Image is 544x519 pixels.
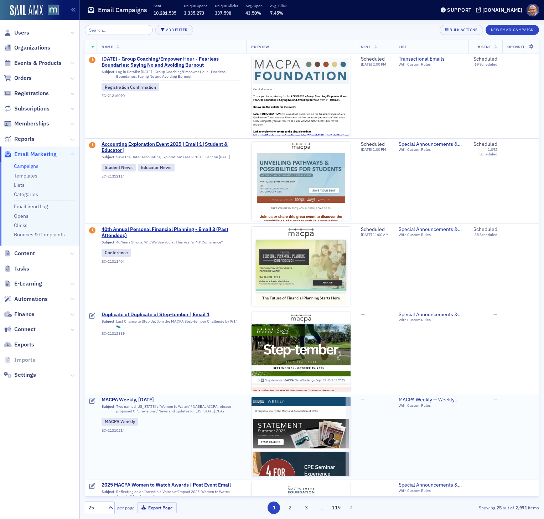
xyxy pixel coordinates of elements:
span: Email Marketing [14,150,57,158]
div: With Custom Rules [399,62,463,67]
a: 2025 MACPA Women to Watch Awards | Post Event Email [102,482,241,488]
p: Unique Clicks [215,3,238,8]
span: Opens (Unique) [507,44,539,49]
a: Exports [4,341,34,349]
span: — [361,396,365,403]
a: Memberships [4,120,49,128]
span: Subject: [102,70,115,79]
a: Opens [14,213,29,219]
div: Student News [102,164,136,171]
img: email-preview-2967.jpeg [252,56,351,275]
a: Imports [4,356,35,364]
span: Events & Products [14,59,62,67]
a: Clicks [14,222,27,228]
a: Registrations [4,89,49,97]
span: Subject: [102,489,115,499]
span: 7.45% [270,10,283,16]
a: Special Announcements & Special Event Invitations [399,312,463,318]
img: SailAMX [10,5,43,16]
a: Finance [4,310,35,318]
a: Lists [14,182,25,188]
span: Profile [527,4,539,16]
a: Organizations [4,44,50,52]
a: Categories [14,191,38,197]
a: 40th Annual Personal Financial Planning - Email 3 (Past Attendees) [102,226,241,239]
div: Draft [89,313,95,320]
div: With Custom Rules [399,232,463,237]
div: With Custom Rules [399,488,463,493]
div: Reflecting on an Incredible Voices of Impact 2025: Women to Watch Awards & Leadership Forum [102,489,241,500]
div: MACPA Weekly [102,418,138,426]
span: Content [14,250,35,257]
img: email-preview-3088.jpeg [252,142,351,441]
div: EC-21311404 [102,259,241,264]
div: 40 Years Strong: Will We See You at This Year’s PFP Conference? [102,240,241,246]
a: Transactional Emails [399,56,463,62]
a: Email Marketing [4,150,57,158]
span: Subject: [102,240,115,245]
div: Scheduled [361,226,389,233]
div: 25 [88,504,104,512]
a: Templates [14,173,37,179]
div: Draft [89,57,95,64]
a: Connect [4,325,36,333]
span: Subscriptions [14,105,50,113]
span: 11:00 AM [373,232,389,237]
a: Automations [4,295,48,303]
div: Scheduled [361,141,386,148]
div: Support [447,7,472,13]
div: Scheduled [361,56,386,62]
input: Search… [85,25,153,35]
div: Scheduled [473,226,497,233]
p: Avg. Click [270,3,287,8]
span: [DATE] [361,147,373,152]
a: Special Announcements & Special Event Invitations [399,226,463,233]
span: Registrations [14,89,49,97]
button: Bulk Actions [440,25,483,35]
div: With Custom Rules [399,403,463,407]
span: Special Announcements & Special Event Invitations [399,141,463,148]
a: Content [4,250,35,257]
img: SailAMX [48,5,59,16]
span: [DATE] [361,232,373,237]
div: Last Chance to Step Up: Join the MACPA Step-tember Challenge by 9/14 👟 [102,319,241,330]
div: EC-21310214 [102,428,241,433]
a: Accounting Exploration Event 2025 | Email 1 [Student & Educator] [102,141,241,154]
a: Duplicate of Duplicate of Step-tember | Email 1 [102,312,241,318]
a: Reports [4,135,35,143]
span: Automations [14,295,48,303]
div: 69 Scheduled [475,62,497,67]
span: # Sent [478,44,491,49]
span: List [399,44,407,49]
button: [DOMAIN_NAME] [476,7,525,12]
div: Draft [89,227,95,235]
a: Subscriptions [4,105,50,113]
span: … [316,504,326,511]
div: Save the Date! Accounting Exploration: Free Virtual Event on [DATE] [102,155,241,161]
div: EC-21312114 [102,174,241,179]
span: Subject: [102,155,115,159]
span: 337,598 [215,10,231,16]
a: Campaigns [14,163,38,169]
span: Tasks [14,265,29,273]
button: Add Filter [155,25,193,35]
span: Orders [14,74,32,82]
a: Email Send Log [14,203,48,210]
a: Events & Products [4,59,62,67]
span: Settings [14,371,36,379]
a: Orders [4,74,32,82]
div: Bulk Actions [450,28,477,32]
div: EC-21216090 [102,93,241,98]
p: Sent [154,3,176,8]
span: Organizations [14,44,50,52]
a: Special Announcements & Special Event Invitations [399,482,463,488]
div: With Custom Rules [399,147,463,152]
button: 2 [284,502,296,514]
img: email-preview-3085.jpeg [252,227,351,511]
span: Exports [14,341,34,349]
a: Tasks [4,265,29,273]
